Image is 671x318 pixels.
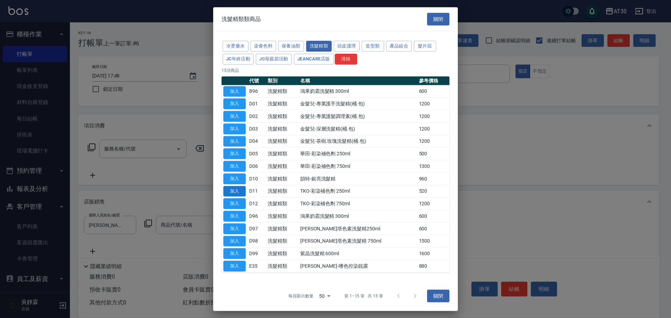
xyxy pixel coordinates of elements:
button: 清除 [335,54,357,65]
th: 代號 [247,76,266,85]
td: [PERSON_NAME]塔色素洗髮精 750ml [298,235,417,247]
button: 染膏色料 [251,41,276,52]
td: TKO-彩染補色劑 250ml [298,185,417,198]
td: 洗髮精類 [266,98,298,110]
td: D04 [247,135,266,148]
td: 520 [417,185,450,198]
td: 洗髮精類 [266,198,298,210]
td: 1200 [417,123,450,135]
td: D11 [247,185,266,198]
td: 1300 [417,160,450,172]
td: 960 [417,172,450,185]
p: 每頁顯示數量 [288,293,313,299]
button: 加入 [223,211,246,222]
button: 冷燙藥水 [223,41,248,52]
button: 加入 [223,111,246,122]
td: 600 [417,222,450,235]
button: 造型類 [362,41,384,52]
td: 洗髮精類 [266,247,298,260]
td: 880 [417,260,450,272]
p: 15 項商品 [222,67,449,73]
div: 50 [316,287,333,305]
td: 金髮兒-專業護手洗髮精(桶.包) [298,98,417,110]
td: D98 [247,235,266,247]
td: 洗髮精類 [266,172,298,185]
button: 保養油類 [278,41,304,52]
td: [PERSON_NAME]塔色素洗髮精250ml [298,222,417,235]
td: 1200 [417,135,450,148]
td: 1200 [417,198,450,210]
td: 洗髮精類 [266,260,298,272]
td: D06 [247,160,266,172]
td: E35 [247,260,266,272]
button: JC母親節活動 [256,54,292,65]
td: D96 [247,210,266,222]
td: D02 [247,110,266,123]
button: JeanCare店販 [294,54,334,65]
td: 洗髮精類 [266,222,298,235]
button: 加入 [223,248,246,259]
td: B96 [247,85,266,98]
td: D12 [247,198,266,210]
button: 加入 [223,236,246,246]
td: 洗髮精類 [266,160,298,172]
td: 洗髮精類 [266,123,298,135]
button: 頭皮護理 [334,41,360,52]
button: 加入 [223,173,246,184]
td: 600 [417,85,450,98]
td: 500 [417,148,450,160]
button: 加入 [223,186,246,197]
button: 加入 [223,261,246,272]
td: D03 [247,123,266,135]
td: 鴻果奶霜洗髮精 300ml [298,85,417,98]
button: 加入 [223,86,246,97]
button: 加入 [223,223,246,234]
td: 1600 [417,247,450,260]
span: 洗髮精類類商品 [222,16,261,23]
button: 產品組合 [386,41,412,52]
td: 金髮兒-專業護髮調理素(桶.包) [298,110,417,123]
td: D97 [247,222,266,235]
td: 洗髮精類 [266,110,298,123]
button: 洗髮精類 [306,41,332,52]
button: 加入 [223,161,246,172]
td: 鴻果奶霜洗髮精 300ml [298,210,417,222]
button: 關閉 [427,13,449,25]
td: 華田-彩染補色劑 250ml [298,148,417,160]
button: 加入 [223,148,246,159]
td: 紫晶洗髮精 600ml [298,247,417,260]
th: 類別 [266,76,298,85]
td: 1200 [417,110,450,123]
th: 參考價格 [417,76,450,85]
button: 加入 [223,98,246,109]
td: 韻特-銀亮洗髮精 [298,172,417,185]
td: 1500 [417,235,450,247]
td: TKO-彩染補色劑 750ml [298,198,417,210]
button: 加入 [223,136,246,147]
td: 洗髮精類 [266,148,298,160]
td: 1200 [417,98,450,110]
td: 洗髮精類 [266,210,298,222]
th: 名稱 [298,76,417,85]
td: [PERSON_NAME]-嗜色控染靚露 [298,260,417,272]
td: 洗髮精類 [266,185,298,198]
p: 第 1–15 筆 共 15 筆 [344,293,383,299]
td: 洗髮精類 [266,135,298,148]
td: D01 [247,98,266,110]
td: 600 [417,210,450,222]
td: 洗髮精類 [266,85,298,98]
button: 關閉 [427,289,449,302]
td: 金髮兒-茶樹.玫瑰洗髮精(桶.包) [298,135,417,148]
td: 金髮兒-深層洗髮精(桶.包) [298,123,417,135]
button: 髮片區 [414,41,436,52]
td: D05 [247,148,266,160]
td: 洗髮精類 [266,235,298,247]
button: 加入 [223,198,246,209]
button: JC年終活動 [223,54,254,65]
button: 加入 [223,124,246,134]
td: 華田-彩染補色劑 750ml [298,160,417,172]
td: D99 [247,247,266,260]
td: D10 [247,172,266,185]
